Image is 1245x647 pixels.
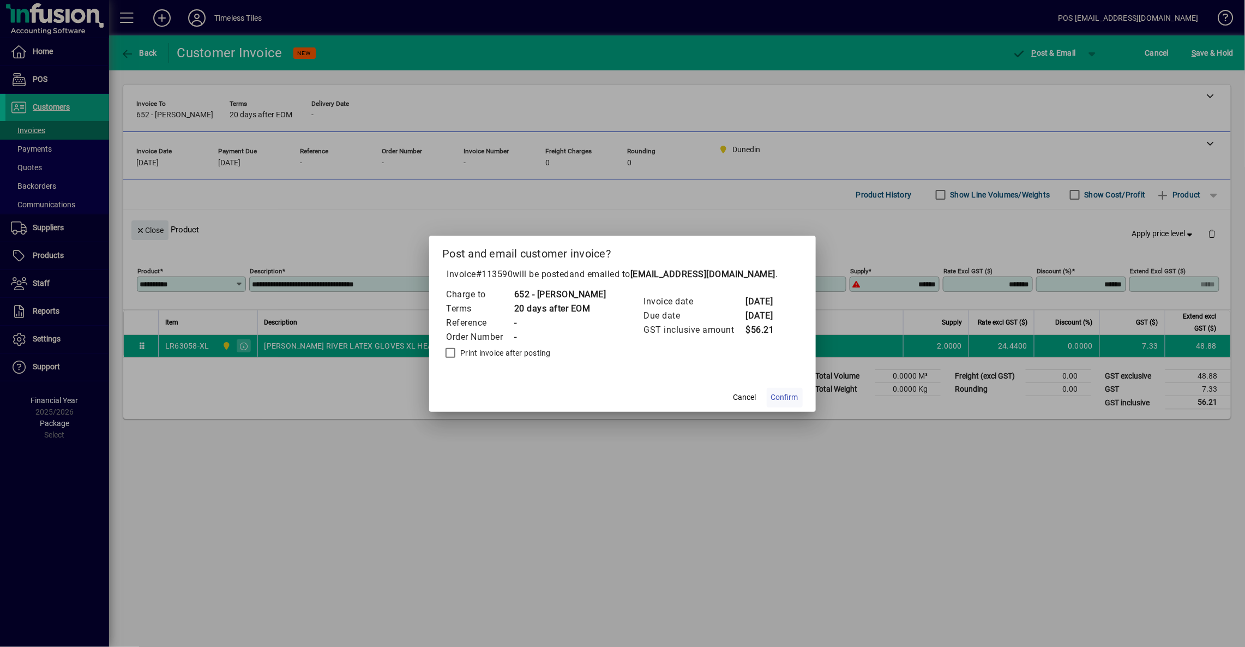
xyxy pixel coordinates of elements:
[745,295,789,309] td: [DATE]
[643,323,745,337] td: GST inclusive amount
[514,316,606,330] td: -
[630,269,775,279] b: [EMAIL_ADDRESS][DOMAIN_NAME]
[727,388,762,408] button: Cancel
[446,316,514,330] td: Reference
[514,287,606,302] td: 652 - [PERSON_NAME]
[476,269,513,279] span: #113590
[446,330,514,344] td: Order Number
[569,269,775,279] span: and emailed to
[442,268,803,281] p: Invoice will be posted .
[643,295,745,309] td: Invoice date
[745,323,789,337] td: $56.21
[643,309,745,323] td: Due date
[767,388,803,408] button: Confirm
[446,287,514,302] td: Charge to
[733,392,756,403] span: Cancel
[745,309,789,323] td: [DATE]
[514,330,606,344] td: -
[514,302,606,316] td: 20 days after EOM
[446,302,514,316] td: Terms
[429,236,816,267] h2: Post and email customer invoice?
[771,392,798,403] span: Confirm
[458,348,551,358] label: Print invoice after posting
